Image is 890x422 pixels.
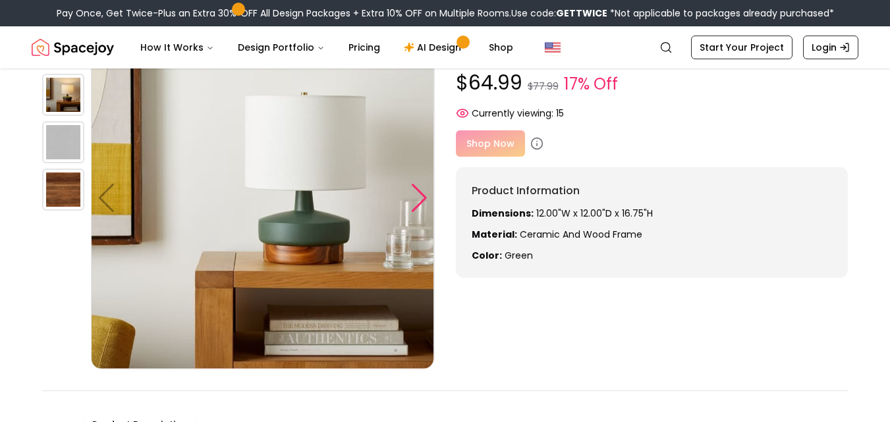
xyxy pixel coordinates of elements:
strong: Dimensions: [472,207,534,220]
div: Pay Once, Get Twice-Plus an Extra 30% OFF All Design Packages + Extra 10% OFF on Multiple Rooms. [57,7,834,20]
small: 17% Off [564,72,618,96]
a: Shop [478,34,524,61]
img: United States [545,40,561,55]
nav: Main [130,34,524,61]
p: $64.99 [456,71,848,96]
strong: Color: [472,249,502,262]
span: Ceramic and wood frame [520,228,642,241]
span: green [505,249,533,262]
a: Login [803,36,858,59]
a: Start Your Project [691,36,793,59]
span: *Not applicable to packages already purchased* [607,7,834,20]
img: https://storage.googleapis.com/spacejoy-main/assets/60ec6f1c64afb90023c86f87/product_3_do3i7jfk5b97 [42,169,84,211]
span: 15 [556,107,564,120]
a: Pricing [338,34,391,61]
strong: Material: [472,228,517,241]
b: GETTWICE [556,7,607,20]
span: Currently viewing: [472,107,553,120]
nav: Global [32,26,858,68]
img: Spacejoy Logo [32,34,114,61]
h6: Product Information [472,183,833,199]
span: Use code: [511,7,607,20]
button: Design Portfolio [227,34,335,61]
a: Spacejoy [32,34,114,61]
button: How It Works [130,34,225,61]
a: AI Design [393,34,476,61]
img: https://storage.googleapis.com/spacejoy-main/assets/60ec6f1c64afb90023c86f87/product_2_30115od8e3f2 [42,121,84,163]
img: https://storage.googleapis.com/spacejoy-main/assets/60ec6f1c64afb90023c86f87/product_0_e44iobiokfn [91,26,434,369]
img: https://storage.googleapis.com/spacejoy-main/assets/60ec6f1c64afb90023c86f87/product_1_i7e91m9mgba [42,74,84,116]
img: https://storage.googleapis.com/spacejoy-main/assets/60ec6f1c64afb90023c86f87/product_1_i7e91m9mgba [434,26,777,369]
p: 12.00"W x 12.00"D x 16.75"H [472,207,833,220]
small: $77.99 [528,80,559,93]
